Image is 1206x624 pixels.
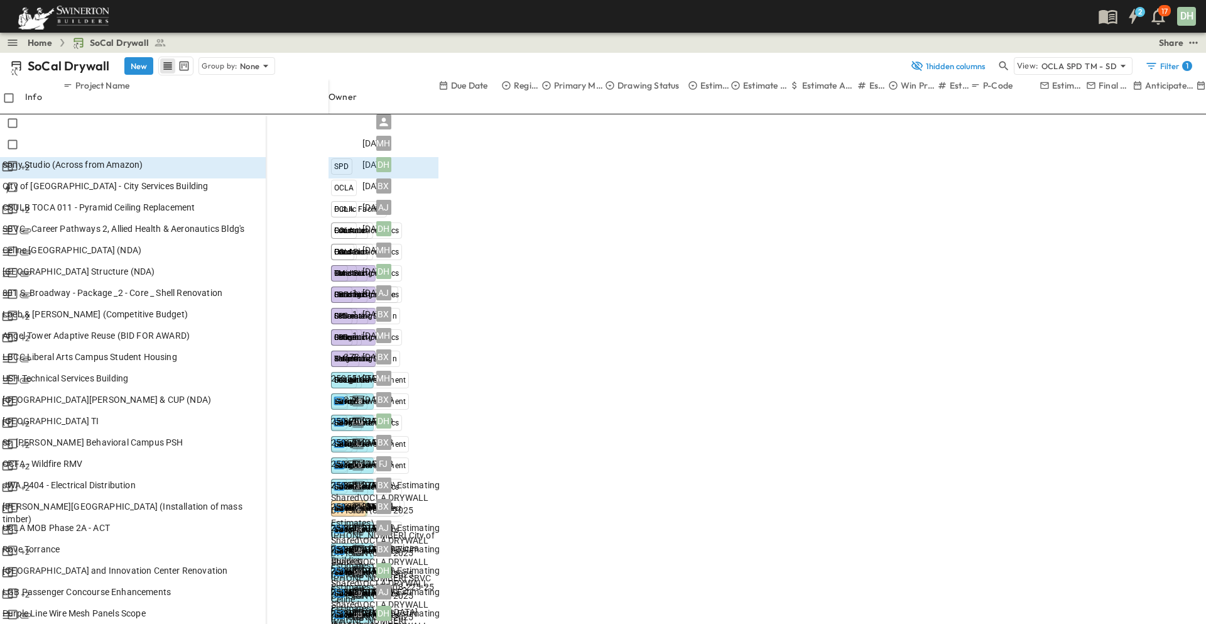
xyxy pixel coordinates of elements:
[376,221,391,236] div: DH
[3,265,155,278] span: [GEOGRAPHIC_DATA] Structure (NDA)
[3,308,188,320] span: Loeb & [PERSON_NAME] (Competitive Budget)
[376,200,391,215] div: AJ
[352,543,357,556] span: 1
[202,60,237,72] p: Group by:
[329,79,438,114] div: Owner
[376,371,391,386] div: MH
[15,3,112,30] img: 6c363589ada0b36f064d841b69d3a419a338230e66bb0a533688fa5cc3e9e735.png
[950,79,970,92] p: Estimate Number
[1177,7,1196,26] div: DH
[28,36,52,49] a: Home
[903,57,994,75] button: 1hidden columns
[983,79,1013,92] p: P-Code
[25,79,63,114] div: Info
[1186,35,1201,50] button: test
[90,36,149,49] span: SoCal Drywall
[376,413,391,429] div: DH
[1017,59,1039,73] p: View:
[1138,7,1142,17] h6: 2
[3,586,171,598] span: LGB Passenger Concourse Enhancements
[514,79,541,92] p: Region
[700,79,731,92] p: Estimate Type
[3,522,110,534] span: UCLA MOB Phase 2A - ACT
[352,500,357,513] span: 1
[3,393,211,406] span: [GEOGRAPHIC_DATA][PERSON_NAME] & CUP (NDA)
[869,79,888,92] p: Estimate Round
[3,479,136,491] span: JWA P404 - Electrical Distribution
[158,57,193,75] div: table view
[554,79,605,92] p: Primary Market
[376,499,391,514] div: BX
[376,285,391,300] div: AJ
[352,564,357,577] span: 3
[376,435,391,450] div: BX
[352,393,357,406] span: 1
[1186,61,1188,71] h6: 1
[3,415,99,427] span: [GEOGRAPHIC_DATA] TI
[352,522,357,534] span: 1
[376,478,391,493] div: BX
[376,563,391,578] div: DH
[3,201,195,214] span: CSULB TOCA 011 - Pyramid Ceiling Replacement
[376,243,391,258] div: MH
[901,79,937,92] p: Win Probability
[3,457,82,470] span: OCFA - Wildfire RMV
[352,586,357,598] span: 2
[160,58,175,74] button: row view
[124,57,153,75] button: New
[3,372,128,385] span: USH Technical Services Building
[3,244,141,256] span: Celine [GEOGRAPHIC_DATA] (NDA)
[3,158,143,171] span: Sony Studio (Across from Amazon)
[376,392,391,407] div: BX
[802,79,857,92] p: Estimate Amount
[3,564,228,577] span: [GEOGRAPHIC_DATA] and Innovation Center Renovation
[376,520,391,535] div: AJ
[3,329,190,342] span: Angel Tower Adaptive Reuse (BID FOR AWARD)
[3,180,209,192] span: City of [GEOGRAPHIC_DATA] - City Services Building
[1145,79,1196,92] p: Anticipated Start
[1041,60,1117,72] p: OCLA SPD TM - SD
[1099,79,1133,92] p: Final Reviewer
[28,36,174,49] nav: breadcrumbs
[1052,79,1086,92] p: Estimate Lead
[3,222,244,235] span: SBVC - Career Pathways 2, Allied Health & Aeronautics Bldg's
[451,79,487,92] p: Due Date
[352,436,357,449] span: 1
[376,307,391,322] div: BX
[376,606,391,621] div: DH
[176,58,192,74] button: kanban view
[376,264,391,279] div: DH
[1145,60,1192,72] div: Filter
[240,60,260,72] p: None
[3,543,60,556] span: Rove Torrance
[352,415,357,427] span: 1
[75,79,129,92] p: Project Name
[352,479,357,491] span: 4
[376,328,391,343] div: MH
[3,287,222,299] span: 801 S. Broadway - Package _2 - Core _ Shell Renovation
[376,584,391,599] div: AJ
[617,79,679,92] p: Drawing Status
[3,436,183,449] span: St. [PERSON_NAME] Behavioral Campus PSH
[376,542,391,557] div: BX
[352,607,357,620] span: 4
[376,136,391,151] div: MH
[28,57,109,75] p: SoCal Drywall
[352,457,357,470] span: 1
[376,456,391,471] div: FJ
[1159,36,1183,49] div: Share
[3,607,146,620] span: Purple Line Wire Mesh Panels Scope
[3,351,177,363] span: LBCC Liberal Arts Campus Student Housing
[376,178,391,194] div: BX
[743,79,790,92] p: Estimate Status
[1161,6,1168,16] p: 17
[376,349,391,364] div: BX
[376,157,391,172] div: DH
[3,500,263,525] span: [PERSON_NAME][GEOGRAPHIC_DATA] (Installation of mass timber)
